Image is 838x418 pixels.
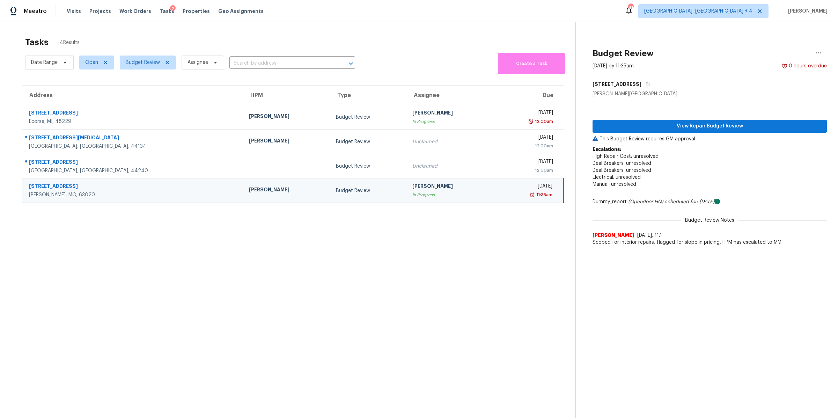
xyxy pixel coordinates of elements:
span: Tasks [160,9,174,14]
img: Overdue Alarm Icon [528,118,534,125]
span: Geo Assignments [218,8,264,15]
span: Maestro [24,8,47,15]
b: Escalations: [593,147,621,152]
button: Open [346,59,356,68]
div: In Progress [412,118,488,125]
h5: [STREET_ADDRESS] [593,81,641,88]
i: scheduled for: [DATE] [665,199,714,204]
button: Create a Task [498,53,565,74]
div: [PERSON_NAME][GEOGRAPHIC_DATA] [593,90,827,97]
span: [PERSON_NAME] [785,8,828,15]
span: View Repair Budget Review [598,122,821,131]
span: Open [85,59,98,66]
span: Properties [183,8,210,15]
div: 2 [170,5,176,12]
span: 4 Results [60,39,80,46]
img: Overdue Alarm Icon [782,63,787,69]
div: [PERSON_NAME] [412,109,488,118]
div: 11:35am [535,191,552,198]
th: Type [330,86,407,105]
div: [DATE] [499,109,553,118]
div: 41 [628,4,633,11]
div: Budget Review [336,114,401,121]
button: Copy Address [641,78,651,90]
div: Ecorse, MI, 48229 [29,118,238,125]
span: Create a Task [501,60,561,68]
div: [STREET_ADDRESS] [29,109,238,118]
span: High Repair Cost: unresolved [593,154,659,159]
h2: Budget Review [593,50,654,57]
th: HPM [243,86,330,105]
i: (Opendoor HQ) [628,199,663,204]
div: [STREET_ADDRESS] [29,159,238,167]
span: [PERSON_NAME] [593,232,634,239]
span: Deal Breakers: unresolved [593,161,651,166]
span: Visits [67,8,81,15]
div: 0 hours overdue [787,63,827,69]
div: [DATE] [499,134,553,142]
div: [PERSON_NAME], MO, 63020 [29,191,238,198]
span: Date Range [31,59,58,66]
div: In Progress [412,191,488,198]
img: Overdue Alarm Icon [529,191,535,198]
span: Projects [89,8,111,15]
div: 12:00am [499,167,553,174]
div: Budget Review [336,163,401,170]
input: Search by address [229,58,336,69]
div: [STREET_ADDRESS] [29,183,238,191]
div: [PERSON_NAME] [249,186,325,195]
th: Address [22,86,243,105]
div: Budget Review [336,138,401,145]
span: Assignee [188,59,208,66]
div: Budget Review [336,187,401,194]
div: [STREET_ADDRESS][MEDICAL_DATA] [29,134,238,143]
span: Scoped for interior repairs, flagged for slope in pricing, HPM has escalated to MM. [593,239,827,246]
div: 12:00am [534,118,553,125]
div: [PERSON_NAME] [412,183,488,191]
div: Unclaimed [412,138,488,145]
div: [PERSON_NAME] [249,137,325,146]
span: Manual: unresolved [593,182,636,187]
span: Electrical: unresolved [593,175,641,180]
th: Due [494,86,564,105]
div: [DATE] [499,183,552,191]
span: Budget Review [126,59,160,66]
div: Unclaimed [412,163,488,170]
span: Deal Breakers: unresolved [593,168,651,173]
div: [DATE] [499,158,553,167]
div: Dummy_report [593,198,827,205]
span: Work Orders [119,8,151,15]
th: Assignee [407,86,494,105]
button: View Repair Budget Review [593,120,827,133]
span: [DATE], 11:1 [637,233,662,238]
div: 12:00am [499,142,553,149]
span: Budget Review Notes [681,217,738,224]
div: [GEOGRAPHIC_DATA], [GEOGRAPHIC_DATA], 44134 [29,143,238,150]
div: [GEOGRAPHIC_DATA], [GEOGRAPHIC_DATA], 44240 [29,167,238,174]
span: [GEOGRAPHIC_DATA], [GEOGRAPHIC_DATA] + 4 [644,8,752,15]
div: [DATE] by 11:35am [593,63,634,69]
p: This Budget Review requires GM approval [593,135,827,142]
h2: Tasks [25,39,49,46]
div: [PERSON_NAME] [249,113,325,122]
